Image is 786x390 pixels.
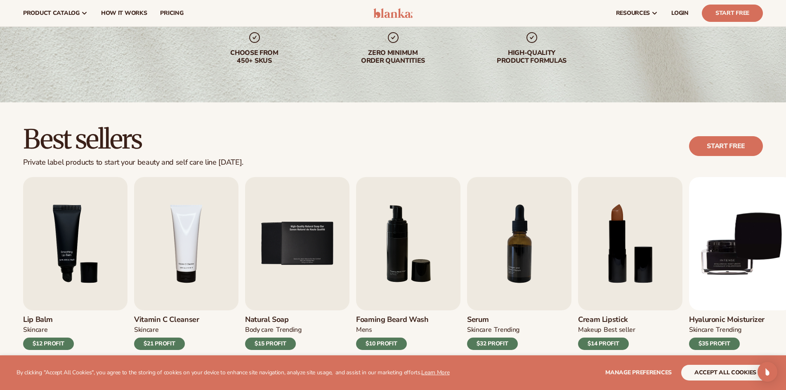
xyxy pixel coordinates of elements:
a: Start Free [702,5,763,22]
button: accept all cookies [681,365,769,381]
div: Open Intercom Messenger [758,362,777,382]
div: $35 PROFIT [689,338,740,350]
a: 6 / 9 [356,177,460,350]
div: BEST SELLER [604,326,635,334]
div: High-quality product formulas [479,49,585,65]
span: Manage preferences [605,369,672,376]
span: pricing [160,10,183,17]
div: mens [356,326,372,334]
div: SKINCARE [467,326,491,334]
a: Learn More [421,369,449,376]
h3: Lip Balm [23,315,74,324]
div: $32 PROFIT [467,338,518,350]
div: $14 PROFIT [578,338,629,350]
div: SKINCARE [23,326,47,334]
button: Manage preferences [605,365,672,381]
a: 5 / 9 [245,177,349,350]
h3: Cream Lipstick [578,315,635,324]
div: $15 PROFIT [245,338,296,350]
a: 4 / 9 [134,177,238,350]
div: TRENDING [716,326,741,334]
span: product catalog [23,10,80,17]
div: $21 PROFIT [134,338,185,350]
a: 3 / 9 [23,177,127,350]
p: By clicking "Accept All Cookies", you agree to the storing of cookies on your device to enhance s... [17,369,450,376]
div: SKINCARE [689,326,713,334]
h3: Serum [467,315,519,324]
div: Skincare [134,326,158,334]
div: MAKEUP [578,326,601,334]
h3: Vitamin C Cleanser [134,315,199,324]
span: How It Works [101,10,147,17]
div: TRENDING [276,326,301,334]
img: logo [373,8,413,18]
div: Zero minimum order quantities [340,49,446,65]
h2: Best sellers [23,125,243,153]
div: $10 PROFIT [356,338,407,350]
h3: Natural Soap [245,315,302,324]
span: LOGIN [671,10,689,17]
div: Choose from 450+ Skus [202,49,307,65]
div: $12 PROFIT [23,338,74,350]
h3: Hyaluronic moisturizer [689,315,765,324]
h3: Foaming beard wash [356,315,429,324]
a: 7 / 9 [467,177,571,350]
a: Start free [689,136,763,156]
a: 8 / 9 [578,177,682,350]
span: resources [616,10,650,17]
div: TRENDING [494,326,519,334]
div: BODY Care [245,326,274,334]
div: Private label products to start your beauty and self care line [DATE]. [23,158,243,167]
